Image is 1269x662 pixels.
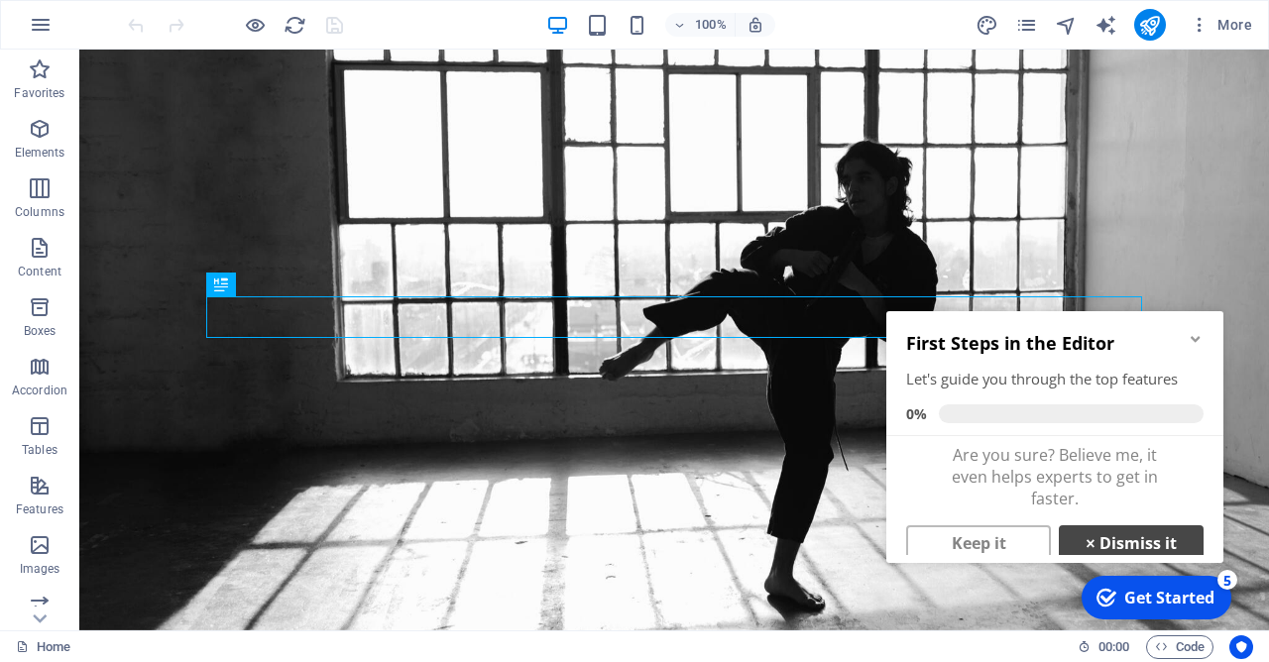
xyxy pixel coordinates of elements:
[207,244,216,261] strong: ×
[747,16,764,34] i: On resize automatically adjust zoom level to fit chosen device.
[1095,14,1117,37] i: AI Writer
[20,561,60,577] p: Images
[1055,14,1078,37] i: Navigator
[1134,9,1166,41] button: publish
[28,77,325,98] div: Let's guide you through the top features
[16,501,63,517] p: Features
[309,40,325,55] div: Minimize checklist
[16,635,70,659] a: Click to cancel selection. Double-click to open Pages
[203,284,353,328] div: Get Started 5 items remaining, 0% complete
[976,13,999,37] button: design
[695,13,727,37] h6: 100%
[12,383,67,398] p: Accordion
[284,14,306,37] i: Reload page
[1015,13,1039,37] button: pages
[28,113,60,132] span: 0%
[28,234,173,270] a: Keep it
[28,40,325,63] h2: First Steps in the Editor
[15,145,65,161] p: Elements
[1182,9,1260,41] button: More
[14,85,64,101] p: Favorites
[243,13,267,37] button: Click here to leave preview mode and continue editing
[339,278,359,298] div: 5
[1015,14,1038,37] i: Pages (Ctrl+Alt+S)
[1229,635,1253,659] button: Usercentrics
[8,145,345,226] div: Are you sure? Believe me, it even helps experts to get in faster.
[1095,13,1118,37] button: text_generator
[1098,635,1129,659] span: 00 00
[1146,635,1213,659] button: Code
[1138,14,1161,37] i: Publish
[976,14,998,37] i: Design (Ctrl+Alt+Y)
[1190,15,1252,35] span: More
[1155,635,1205,659] span: Code
[665,13,736,37] button: 100%
[15,204,64,220] p: Columns
[246,295,336,317] div: Get Started
[283,13,306,37] button: reload
[1078,635,1130,659] h6: Session time
[22,442,58,458] p: Tables
[18,264,61,279] p: Content
[1055,13,1079,37] button: navigator
[24,323,57,339] p: Boxes
[180,234,325,270] a: × Dismiss it
[1112,639,1115,654] span: :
